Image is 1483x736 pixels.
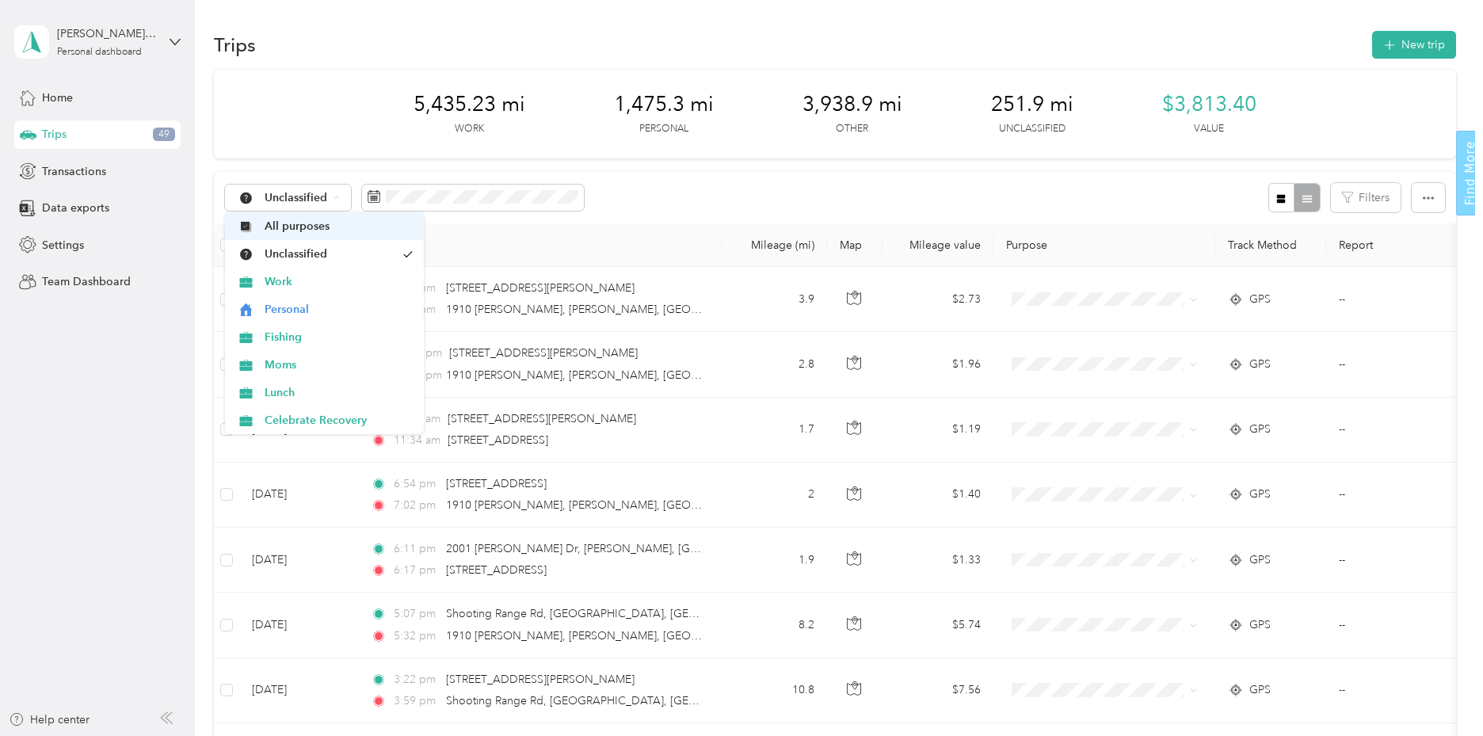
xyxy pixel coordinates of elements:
[265,273,413,290] span: Work
[265,384,413,401] span: Lunch
[446,673,635,686] span: [STREET_ADDRESS][PERSON_NAME]
[1249,681,1271,699] span: GPS
[42,200,109,216] span: Data exports
[265,218,413,235] span: All purposes
[394,497,439,514] span: 7:02 pm
[394,627,439,645] span: 5:32 pm
[446,303,777,316] span: 1910 [PERSON_NAME], [PERSON_NAME], [GEOGRAPHIC_DATA]
[57,48,142,57] div: Personal dashboard
[42,163,106,180] span: Transactions
[42,273,131,290] span: Team Dashboard
[1331,183,1401,212] button: Filters
[639,122,688,136] p: Personal
[883,463,993,528] td: $1.40
[883,658,993,723] td: $7.56
[449,346,638,360] span: [STREET_ADDRESS][PERSON_NAME]
[265,329,413,345] span: Fishing
[1394,647,1483,736] iframe: Everlance-gr Chat Button Frame
[722,463,827,528] td: 2
[1249,356,1271,373] span: GPS
[448,433,548,447] span: [STREET_ADDRESS]
[1326,463,1470,528] td: --
[394,562,439,579] span: 6:17 pm
[1326,267,1470,332] td: --
[394,432,440,449] span: 11:34 am
[394,367,439,384] span: 12:31 pm
[239,463,358,528] td: [DATE]
[722,593,827,658] td: 8.2
[722,528,827,593] td: 1.9
[1326,593,1470,658] td: --
[722,658,827,723] td: 10.8
[999,122,1066,136] p: Unclassified
[446,694,784,707] span: Shooting Range Rd, [GEOGRAPHIC_DATA], [GEOGRAPHIC_DATA]
[1326,528,1470,593] td: --
[265,412,413,429] span: Celebrate Recovery
[446,498,777,512] span: 1910 [PERSON_NAME], [PERSON_NAME], [GEOGRAPHIC_DATA]
[358,223,722,267] th: Locations
[446,542,792,555] span: 2001 [PERSON_NAME] Dr, [PERSON_NAME], [GEOGRAPHIC_DATA]
[448,412,636,425] span: [STREET_ADDRESS][PERSON_NAME]
[1326,658,1470,723] td: --
[722,223,827,267] th: Mileage (mi)
[1215,223,1326,267] th: Track Method
[722,267,827,332] td: 3.9
[57,25,156,42] div: [PERSON_NAME] “[PERSON_NAME]” [PERSON_NAME]
[446,629,777,643] span: 1910 [PERSON_NAME], [PERSON_NAME], [GEOGRAPHIC_DATA]
[42,90,73,106] span: Home
[1249,551,1271,569] span: GPS
[153,128,175,142] span: 49
[836,122,868,136] p: Other
[9,711,90,728] button: Help center
[993,223,1215,267] th: Purpose
[883,332,993,397] td: $1.96
[883,267,993,332] td: $2.73
[455,122,484,136] p: Work
[1249,421,1271,438] span: GPS
[446,607,784,620] span: Shooting Range Rd, [GEOGRAPHIC_DATA], [GEOGRAPHIC_DATA]
[722,332,827,397] td: 2.8
[883,398,993,463] td: $1.19
[214,36,256,53] h1: Trips
[883,528,993,593] td: $1.33
[802,92,902,117] span: 3,938.9 mi
[1326,223,1470,267] th: Report
[265,193,328,204] span: Unclassified
[265,301,413,318] span: Personal
[394,605,439,623] span: 5:07 pm
[614,92,714,117] span: 1,475.3 mi
[394,540,439,558] span: 6:11 pm
[1249,486,1271,503] span: GPS
[446,368,777,382] span: 1910 [PERSON_NAME], [PERSON_NAME], [GEOGRAPHIC_DATA]
[239,528,358,593] td: [DATE]
[722,398,827,463] td: 1.7
[42,237,84,254] span: Settings
[883,223,993,267] th: Mileage value
[394,692,439,710] span: 3:59 pm
[1326,332,1470,397] td: --
[1372,31,1456,59] button: New trip
[991,92,1073,117] span: 251.9 mi
[446,281,635,295] span: [STREET_ADDRESS][PERSON_NAME]
[265,357,413,373] span: Moms
[414,92,525,117] span: 5,435.23 mi
[394,475,439,493] span: 6:54 pm
[42,126,67,143] span: Trips
[883,593,993,658] td: $5.74
[265,246,395,262] span: Unclassified
[827,223,883,267] th: Map
[239,593,358,658] td: [DATE]
[446,563,547,577] span: [STREET_ADDRESS]
[1194,122,1224,136] p: Value
[1326,398,1470,463] td: --
[394,671,439,688] span: 3:22 pm
[1162,92,1256,117] span: $3,813.40
[1249,616,1271,634] span: GPS
[446,477,547,490] span: [STREET_ADDRESS]
[239,658,358,723] td: [DATE]
[1249,291,1271,308] span: GPS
